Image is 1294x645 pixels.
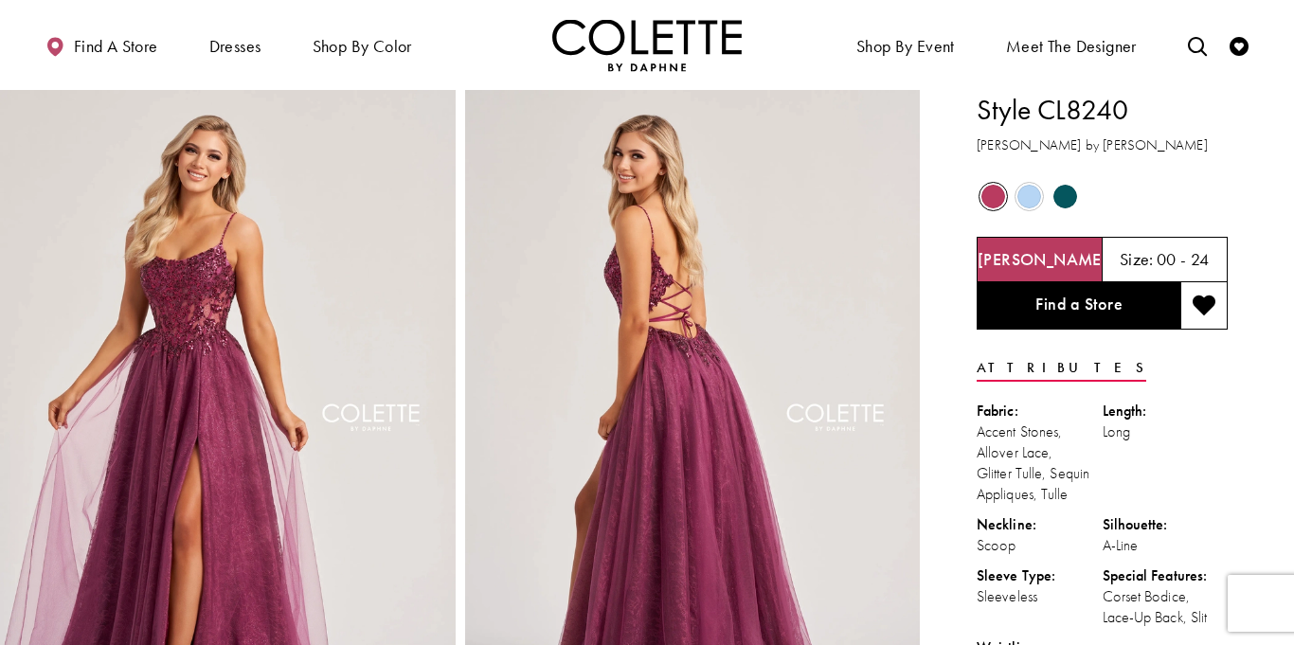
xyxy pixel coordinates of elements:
[552,19,742,71] img: Colette by Daphne
[205,19,266,71] span: Dresses
[1157,250,1210,269] h5: 00 - 24
[977,180,1010,213] div: Berry
[1006,37,1137,56] span: Meet the designer
[977,354,1146,382] a: Attributes
[1120,248,1154,270] span: Size:
[1001,19,1141,71] a: Meet the designer
[977,282,1180,330] a: Find a Store
[856,37,955,56] span: Shop By Event
[977,514,1103,535] div: Neckline:
[41,19,162,71] a: Find a store
[552,19,742,71] a: Visit Home Page
[1183,19,1212,71] a: Toggle search
[1103,401,1229,421] div: Length:
[74,37,158,56] span: Find a store
[1225,19,1253,71] a: Check Wishlist
[1049,180,1082,213] div: Spruce
[1180,282,1228,330] button: Add to wishlist
[1103,586,1229,628] div: Corset Bodice, Lace-Up Back, Slit
[977,535,1103,556] div: Scoop
[1013,180,1046,213] div: Periwinkle
[977,90,1228,130] h1: Style CL8240
[1103,535,1229,556] div: A-Line
[852,19,960,71] span: Shop By Event
[977,421,1103,505] div: Accent Stones, Allover Lace, Glitter Tulle, Sequin Appliques, Tulle
[977,586,1103,607] div: Sleeveless
[977,179,1228,215] div: Product color controls state depends on size chosen
[308,19,417,71] span: Shop by color
[977,565,1103,586] div: Sleeve Type:
[209,37,261,56] span: Dresses
[1103,421,1229,442] div: Long
[978,250,1107,269] h5: Chosen color
[977,401,1103,421] div: Fabric:
[977,134,1228,156] h3: [PERSON_NAME] by [PERSON_NAME]
[1103,565,1229,586] div: Special Features:
[313,37,412,56] span: Shop by color
[1103,514,1229,535] div: Silhouette:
